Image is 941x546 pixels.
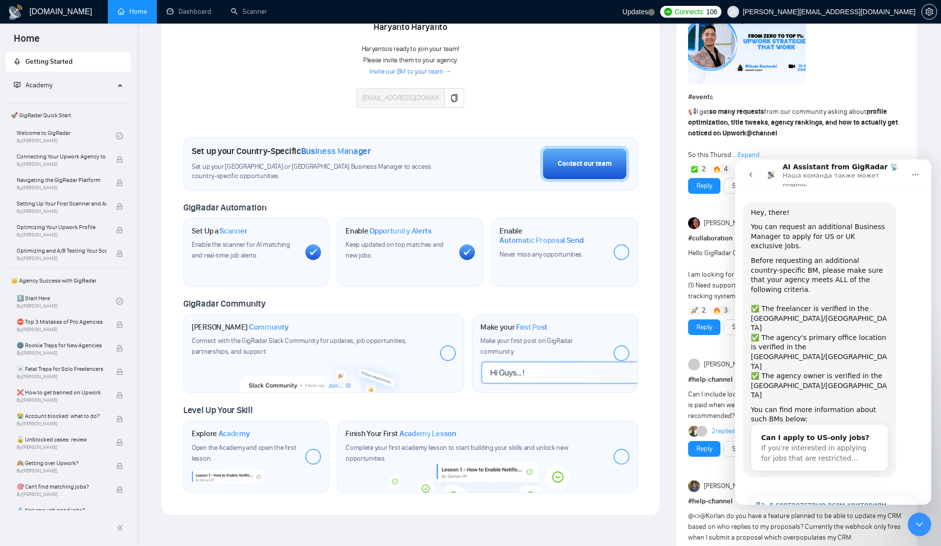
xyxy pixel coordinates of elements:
[709,107,764,116] strong: so many requests
[192,226,247,236] h1: Set Up a
[17,327,106,333] span: By [PERSON_NAME]
[17,505,106,515] span: 💧 Not enough good jobs?
[691,166,698,173] img: ✅
[116,132,123,139] span: check-circle
[116,250,123,257] span: lock
[688,107,696,116] span: 📢
[116,227,123,234] span: lock
[732,322,775,333] a: See the details
[17,246,106,256] span: Optimizing and A/B Testing Your Scanner for Better Results
[17,232,106,238] span: By [PERSON_NAME]
[13,336,183,364] button: Да, я соответствую всем критериям - запросите нового BM
[688,249,889,300] span: Hello GigRadar Community! I am looking for support on 2 projects for a client I'm working with. (...
[356,19,464,36] div: Haryanto Haryanto
[219,429,250,439] span: Academy
[688,178,720,194] button: Reply
[688,107,898,137] strong: profile optimization, title tweaks, agency rankings, and how to actually get noticed on Upwork
[7,271,130,290] span: 👑 Agency Success with GigRadar
[192,443,297,463] span: Open the Academy and open the first lesson.
[724,164,728,174] span: 4
[17,411,106,421] span: 😭 Account blocked: what to do?
[702,164,706,174] span: 2
[399,429,456,439] span: Academy Lesson
[167,7,211,16] a: dashboardDashboard
[192,162,454,181] span: Set up your [GEOGRAPHIC_DATA] or [GEOGRAPHIC_DATA] Business Manager to access country-specific op...
[714,166,720,173] img: 🔥
[921,8,937,16] a: setting
[6,31,48,52] span: Home
[480,337,572,356] span: Make your first post on GigRadar community.
[17,199,106,208] span: Setting Up Your First Scanner and Auto-Bidder
[346,226,432,236] h1: Enable
[346,443,568,463] span: Complete your first academy lesson to start building your skills and unlock new opportunities.
[706,6,717,17] span: 106
[17,435,106,444] span: 🔓 Unblocked cases: review
[17,290,116,312] a: 1️⃣ Start HereBy[PERSON_NAME]
[445,88,464,108] button: copy
[17,492,106,497] span: By [PERSON_NAME]
[704,481,752,492] span: [PERSON_NAME]
[516,322,547,332] span: First Post
[688,390,901,420] span: Can I include loom videos or YouTube links in my upwork proposal?Loom is paid when we want to blu...
[730,8,737,15] span: user
[732,443,775,454] a: See the details
[688,217,700,229] img: Julie McCarter
[921,4,937,20] button: setting
[118,7,147,16] a: homeHome
[724,441,784,457] button: See the details
[714,307,720,314] img: 🔥
[17,317,106,327] span: ⛔ Top 3 Mistakes of Pro Agencies
[25,81,52,89] span: Academy
[724,178,784,194] button: See the details
[231,7,267,16] a: searchScanner
[14,58,21,65] span: rocket
[688,441,720,457] button: Reply
[183,405,252,416] span: Level Up Your Skill
[17,350,106,356] span: By [PERSON_NAME]
[688,319,720,335] button: Reply
[192,322,289,332] h1: [PERSON_NAME]
[17,185,106,191] span: By [PERSON_NAME]
[688,496,905,507] h1: # help-channel
[689,426,699,437] img: Ankur Mittal
[17,161,106,167] span: By [PERSON_NAME]
[746,129,777,137] span: @channel
[499,250,583,259] span: Never miss any opportunities.
[622,8,648,16] span: Updates
[370,226,432,236] span: Opportunity Alerts
[116,392,123,399] span: lock
[17,152,106,161] span: Connecting Your Upwork Agency to GigRadar
[499,235,583,245] span: Automatic Proposal Send
[8,4,24,20] img: logo
[704,359,752,370] span: [PERSON_NAME]
[675,6,704,17] span: Connects:
[249,322,289,332] span: Community
[688,233,905,244] h1: # collaboration
[192,240,290,260] span: Enable the scanner for AI matching and real-time job alerts.
[346,429,456,439] h1: Finish Your First
[17,482,106,492] span: 🎯 Can't find matching jobs?
[14,81,21,88] span: fund-projection-screen
[688,374,905,385] h1: # help-channel
[480,322,547,332] h1: Make your
[116,345,123,352] span: lock
[712,426,735,436] a: 2replies
[738,151,760,159] span: Expand
[370,67,451,77] a: Invite our BM to your team →
[116,298,123,305] span: check-circle
[17,421,106,427] span: By [PERSON_NAME]
[116,510,123,517] span: lock
[116,416,123,422] span: lock
[116,321,123,328] span: lock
